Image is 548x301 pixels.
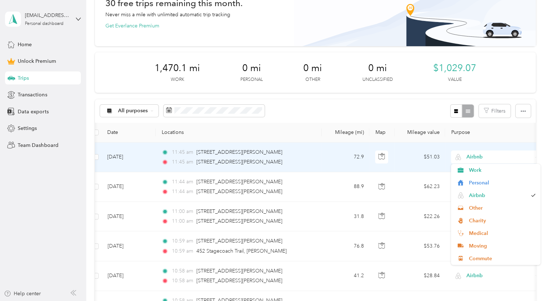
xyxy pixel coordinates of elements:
span: [STREET_ADDRESS][PERSON_NAME] [196,149,282,155]
span: Airbnb [469,192,527,199]
p: Other [305,77,320,83]
span: Work [469,166,536,174]
span: 11:45 am [172,158,193,166]
span: [STREET_ADDRESS][PERSON_NAME] [196,188,282,195]
span: 10:58 am [172,267,193,275]
iframe: Everlance-gr Chat Button Frame [508,261,548,301]
span: 11:00 am [172,217,193,225]
th: Locations [156,123,322,143]
button: Filters [479,104,510,118]
span: [STREET_ADDRESS][PERSON_NAME] [196,278,282,284]
span: Unlock Premium [18,57,56,65]
td: [DATE] [101,202,156,231]
td: [DATE] [101,231,156,261]
td: 72.9 [322,143,369,172]
td: $51.03 [395,143,445,172]
p: Work [170,77,184,83]
td: $53.76 [395,231,445,261]
span: 11:00 am [172,208,193,215]
img: Legacy Icon [Airbnb] [455,272,461,279]
div: [EMAIL_ADDRESS][DOMAIN_NAME] [25,12,70,19]
span: 10:59 am [172,237,193,245]
td: $22.26 [395,202,445,231]
span: [STREET_ADDRESS][PERSON_NAME] [196,218,282,224]
span: 452 Stagecoach Trail, [PERSON_NAME] [196,248,287,254]
td: [DATE] [101,172,156,202]
span: Personal [469,179,536,187]
span: All purposes [118,108,148,113]
span: [STREET_ADDRESS][PERSON_NAME] [196,268,282,274]
span: Commute [469,255,536,262]
span: 0 mi [368,62,387,74]
span: 10:58 am [172,277,193,285]
img: Legacy Icon [Airbnb] [455,154,461,160]
span: 1,470.1 mi [155,62,200,74]
td: [DATE] [101,143,156,172]
th: Mileage (mi) [322,123,369,143]
span: Other [469,204,536,212]
span: Airbnb [466,153,532,161]
span: [STREET_ADDRESS][PERSON_NAME] [196,208,282,214]
p: Personal [240,77,263,83]
th: Purpose [445,123,546,143]
span: 10:59 am [172,247,193,255]
span: Moving [469,242,536,250]
div: Personal dashboard [25,22,64,26]
span: 0 mi [242,62,261,74]
p: Never miss a mile with unlimited automatic trip tracking [105,11,230,18]
span: Home [18,41,32,48]
span: [STREET_ADDRESS][PERSON_NAME] [196,238,282,244]
img: Legacy Icon [Airbnb] [458,192,464,198]
span: 11:45 am [172,148,193,156]
button: Help center [4,290,41,297]
th: Date [101,123,156,143]
th: Map [369,123,395,143]
span: [STREET_ADDRESS][PERSON_NAME] [196,179,282,185]
span: $1,029.07 [433,62,476,74]
td: 41.2 [322,261,369,291]
span: Charity [469,217,536,224]
span: Settings [18,125,37,132]
span: [STREET_ADDRESS][PERSON_NAME] [196,159,282,165]
p: Unclassified [362,77,393,83]
td: 31.8 [322,202,369,231]
td: $62.23 [395,172,445,202]
span: Trips [18,74,29,82]
span: Data exports [18,108,48,115]
button: Get Everlance Premium [105,22,159,30]
td: [DATE] [101,261,156,291]
span: 11:44 am [172,178,193,186]
span: Airbnb [466,272,532,280]
span: Medical [469,230,536,237]
td: $28.84 [395,261,445,291]
span: 11:44 am [172,188,193,196]
span: Transactions [18,91,47,99]
p: Value [448,77,461,83]
td: 76.8 [322,231,369,261]
span: Team Dashboard [18,141,58,149]
td: 88.9 [322,172,369,202]
span: 0 mi [303,62,322,74]
th: Mileage value [395,123,445,143]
